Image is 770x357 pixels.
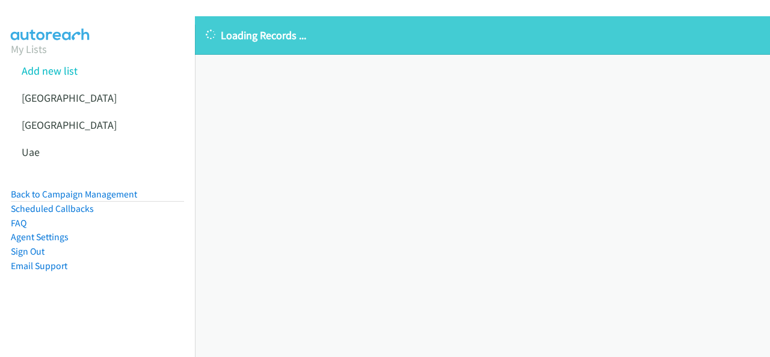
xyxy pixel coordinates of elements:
a: [GEOGRAPHIC_DATA] [22,118,117,132]
a: FAQ [11,217,26,229]
a: Scheduled Callbacks [11,203,94,214]
a: Back to Campaign Management [11,188,137,200]
a: [GEOGRAPHIC_DATA] [22,91,117,105]
a: Agent Settings [11,231,69,243]
a: Email Support [11,260,67,272]
p: Loading Records ... [206,27,759,43]
a: My Lists [11,42,47,56]
a: Uae [22,145,40,159]
a: Sign Out [11,246,45,257]
a: Add new list [22,64,78,78]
